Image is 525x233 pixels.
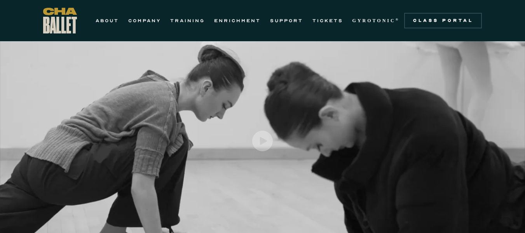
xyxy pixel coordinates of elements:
a: TRAINING [170,16,205,25]
a: SUPPORT [270,16,303,25]
strong: GYROTONIC [352,18,396,23]
a: ENRICHMENT [214,16,261,25]
a: COMPANY [128,16,161,25]
a: GYROTONIC® [352,16,400,25]
a: TICKETS [312,16,343,25]
a: Class Portal [404,13,482,28]
a: home [43,8,77,33]
div: Class Portal [409,18,477,24]
sup: ® [396,18,400,21]
a: ABOUT [96,16,119,25]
